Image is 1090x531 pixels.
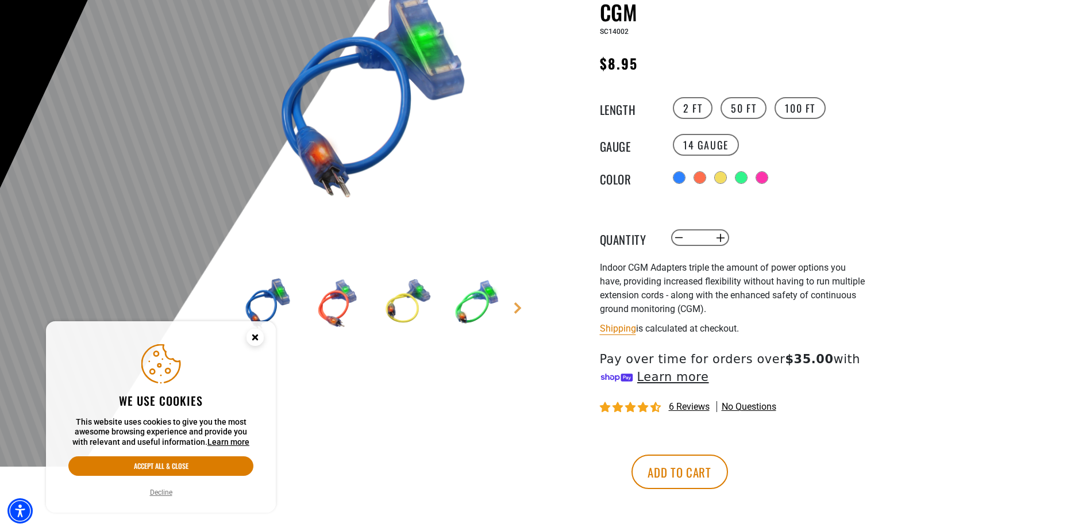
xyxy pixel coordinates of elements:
span: No questions [722,401,776,413]
h2: We use cookies [68,393,253,408]
a: This website uses cookies to give you the most awesome browsing experience and provide you with r... [207,437,249,447]
span: Indoor CGM Adapters triple the amount of power options you have, providing increased flexibility ... [600,262,865,314]
label: Quantity [600,230,657,245]
span: 6 reviews [669,401,710,412]
legend: Color [600,170,657,185]
a: Shipping [600,323,636,334]
img: blue [234,270,301,337]
label: 50 FT [721,97,767,119]
button: Close this option [234,321,276,357]
span: 4.33 stars [600,402,663,413]
p: This website uses cookies to give you the most awesome browsing experience and provide you with r... [68,417,253,448]
aside: Cookie Consent [46,321,276,513]
button: Decline [147,487,176,498]
img: green [443,270,510,337]
label: 14 Gauge [673,134,739,156]
img: yellow [373,270,440,337]
button: Accept all & close [68,456,253,476]
label: 100 FT [775,97,826,119]
a: Next [512,302,523,314]
img: orange [304,270,371,337]
div: Accessibility Menu [7,498,33,524]
span: SC14002 [600,28,629,36]
div: is calculated at checkout. [600,321,881,336]
legend: Gauge [600,137,657,152]
span: $8.95 [600,53,638,74]
legend: Length [600,101,657,116]
button: Add to cart [631,455,728,489]
label: 2 FT [673,97,712,119]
